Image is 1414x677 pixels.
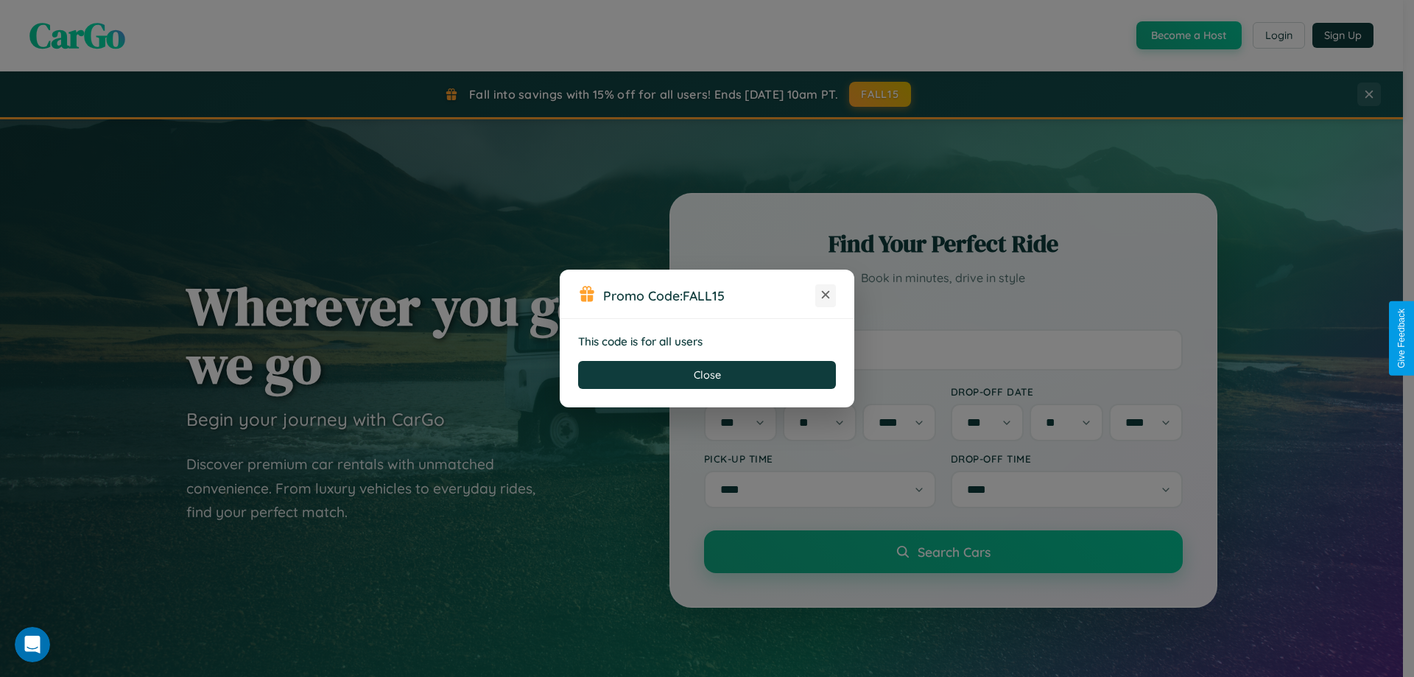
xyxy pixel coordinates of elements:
b: FALL15 [683,287,725,304]
iframe: Intercom live chat [15,627,50,662]
strong: This code is for all users [578,334,703,348]
div: Give Feedback [1396,309,1407,368]
h3: Promo Code: [603,287,815,304]
button: Close [578,361,836,389]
